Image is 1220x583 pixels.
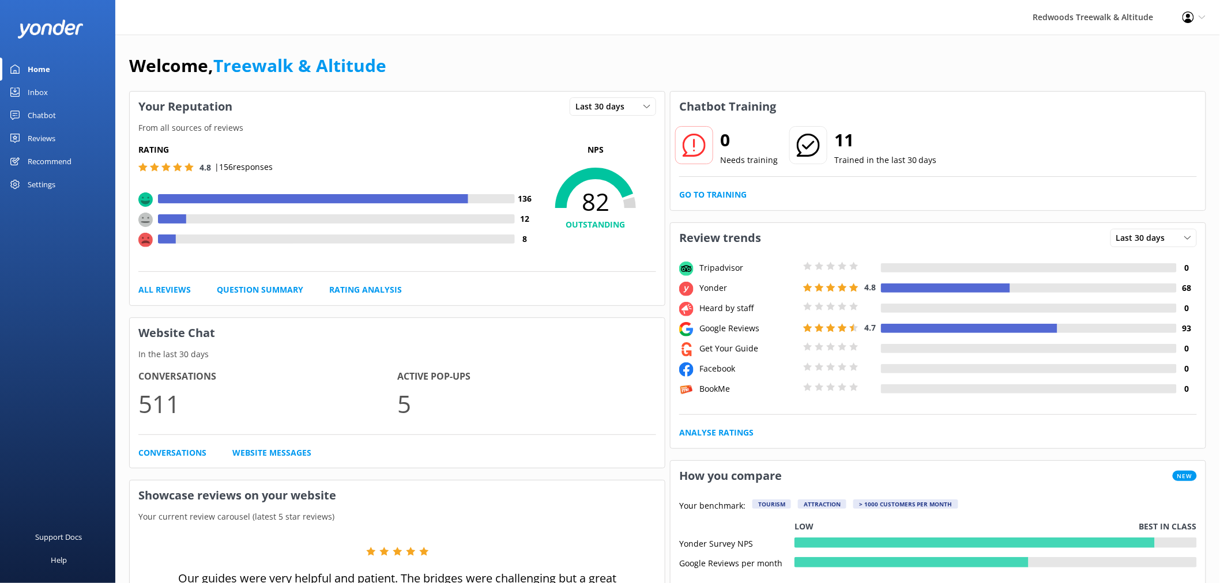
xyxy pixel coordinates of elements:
[575,100,631,113] span: Last 30 days
[864,322,876,333] span: 4.7
[217,283,303,296] a: Question Summary
[130,348,665,361] p: In the last 30 days
[397,369,656,384] h4: Active Pop-ups
[1177,362,1197,375] h4: 0
[535,143,656,156] p: NPS
[28,150,71,173] div: Recommend
[1177,302,1197,315] h4: 0
[679,188,747,201] a: Go to Training
[720,154,778,166] p: Needs training
[1139,520,1197,533] p: Best in class
[515,233,535,245] h4: 8
[671,223,770,253] h3: Review trends
[213,54,386,77] a: Treewalk & Altitude
[1116,232,1172,244] span: Last 30 days
[130,92,241,122] h3: Your Reputation
[720,126,778,154] h2: 0
[696,302,800,315] div: Heard by staff
[138,369,397,384] h4: Conversations
[17,20,84,39] img: yonder-white-logo.png
[138,143,535,156] h5: Rating
[679,557,794,567] div: Google Reviews per month
[679,426,754,439] a: Analyse Ratings
[28,173,55,196] div: Settings
[794,520,814,533] p: Low
[1177,322,1197,335] h4: 93
[1173,471,1197,481] span: New
[1177,282,1197,294] h4: 68
[28,58,50,81] div: Home
[834,154,937,166] p: Trained in the last 30 days
[28,127,55,150] div: Reviews
[138,283,191,296] a: All Reviews
[864,282,876,293] span: 4.8
[397,384,656,423] p: 5
[36,525,82,548] div: Support Docs
[679,537,794,548] div: Yonder Survey NPS
[138,446,206,459] a: Conversations
[671,92,785,122] h3: Chatbot Training
[214,161,273,173] p: | 156 responses
[535,218,656,231] h4: OUTSTANDING
[329,283,402,296] a: Rating Analysis
[232,446,311,459] a: Website Messages
[51,548,67,571] div: Help
[696,342,800,355] div: Get Your Guide
[696,282,800,294] div: Yonder
[130,510,665,523] p: Your current review carousel (latest 5 star reviews)
[130,318,665,348] h3: Website Chat
[798,499,846,509] div: Attraction
[199,162,211,173] span: 4.8
[515,192,535,205] h4: 136
[696,262,800,274] div: Tripadvisor
[515,213,535,225] h4: 12
[853,499,958,509] div: > 1000 customers per month
[138,384,397,423] p: 511
[130,122,665,134] p: From all sources of reviews
[28,104,56,127] div: Chatbot
[696,322,800,335] div: Google Reviews
[671,461,790,491] h3: How you compare
[129,52,386,79] h1: Welcome,
[1177,383,1197,395] h4: 0
[752,499,791,509] div: Tourism
[679,499,745,513] p: Your benchmark:
[834,126,937,154] h2: 11
[1177,342,1197,355] h4: 0
[535,187,656,216] span: 82
[28,81,48,104] div: Inbox
[130,480,665,510] h3: Showcase reviews on your website
[696,362,800,375] div: Facebook
[1177,262,1197,274] h4: 0
[696,383,800,395] div: BookMe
